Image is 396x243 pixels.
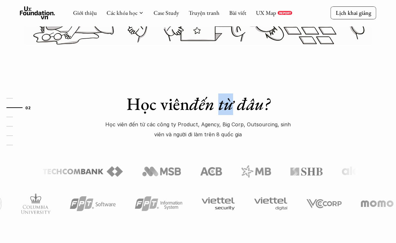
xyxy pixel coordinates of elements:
h1: Học viên [101,93,295,114]
p: Lịch khai giảng [336,9,371,16]
p: REPORT [279,11,291,15]
a: Case Study [154,9,179,16]
a: Các khóa học [107,9,137,16]
em: đến từ đâu? [189,92,270,115]
p: Học viên đến từ các công ty Product, Agency, Big Corp, Outsourcing, sinh viên và người đi làm trê... [101,120,295,139]
a: Bài viết [229,9,246,16]
a: Giới thiệu [73,9,97,16]
a: 02 [6,104,37,112]
a: REPORT [278,11,292,15]
a: Truyện tranh [189,9,220,16]
a: Lịch khai giảng [331,6,376,19]
a: UX Map [256,9,276,16]
strong: 02 [25,105,31,110]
